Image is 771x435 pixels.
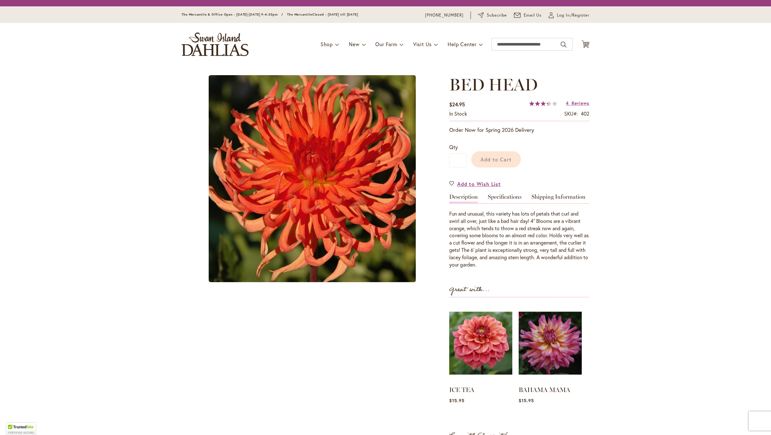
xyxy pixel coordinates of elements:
strong: SKU [564,110,578,117]
p: Order Now for Spring 2026 Delivery [449,126,589,134]
span: Qty [449,144,458,150]
div: Fun and unusual, this variety has lots of petals that curl and swirl all over, just like a bad ha... [449,210,589,268]
img: BAHAMA MAMA [519,304,582,383]
a: Subscribe [478,12,507,18]
span: Email Us [524,12,542,18]
a: store logo [182,32,249,56]
span: Closed - [DATE] till [DATE] [312,12,358,17]
a: BAHAMA MAMA [519,386,570,394]
span: Log In/Register [557,12,589,18]
a: Specifications [488,194,522,203]
div: 402 [581,110,589,118]
span: Shop [321,41,333,47]
span: Visit Us [413,41,432,47]
span: In stock [449,110,467,117]
a: [PHONE_NUMBER] [425,12,464,18]
a: Email Us [514,12,542,18]
div: Availability [449,110,467,118]
strong: Great with... [449,284,490,295]
div: Detailed Product Info [449,194,589,268]
span: Our Farm [375,41,397,47]
a: Shipping Information [531,194,586,203]
img: main product photo [209,75,416,282]
a: ICE TEA [449,386,474,394]
a: Log In/Register [549,12,589,18]
span: New [349,41,359,47]
span: $24.95 [449,101,465,108]
span: Reviews [572,100,589,106]
span: Subscribe [487,12,507,18]
span: The Mercantile & Office Open - [DATE]-[DATE] 9-4:30pm / The Mercantile [182,12,312,17]
a: Description [449,194,478,203]
div: 67% [529,101,557,106]
span: 4 [566,100,569,106]
a: 4 Reviews [566,100,589,106]
span: Add to Wish List [457,180,501,188]
a: Add to Wish List [449,180,501,188]
img: ICE TEA [449,304,512,383]
div: TrustedSite Certified [6,423,36,435]
span: Help Center [448,41,477,47]
span: $15.95 [519,397,534,403]
span: $15.95 [449,397,465,403]
button: Search [561,39,566,50]
span: BED HEAD [449,75,538,95]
